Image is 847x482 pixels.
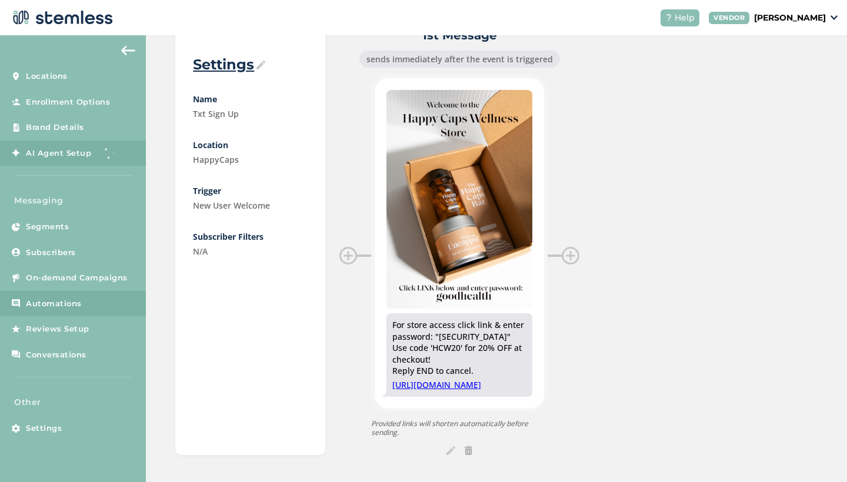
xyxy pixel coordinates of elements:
[193,245,308,257] label: N/A
[754,12,826,24] p: [PERSON_NAME]
[392,319,526,377] div: For store access click link & enter password: "[SECURITY_DATA]" Use code 'HCW20' for 20% OFF at c...
[465,446,472,455] img: icon-trash-caa66b4b.svg
[446,446,455,455] img: icon-pencil-2-b80368bf.svg
[193,199,308,212] label: New User Welcome
[26,221,69,233] span: Segments
[665,14,672,21] img: icon-help-white-03924b79.svg
[193,153,308,166] label: HappyCaps
[675,12,695,24] span: Help
[121,46,135,55] img: icon-arrow-back-accent-c549486e.svg
[371,419,548,437] p: Provided links will shorten automatically before sending.
[26,247,76,259] span: Subscribers
[386,90,532,309] img: nl61F5wIYejsHULcooKABdxvbMQ5DBWuBJPx9nxT.jpg
[26,71,68,82] span: Locations
[26,323,89,335] span: Reviews Setup
[359,51,560,68] div: sends immediately after the event is triggered
[26,298,82,310] span: Automations
[100,141,124,165] img: glitter-stars-b7820f95.gif
[788,426,847,482] iframe: Chat Widget
[831,15,838,20] img: icon_down-arrow-small-66adaf34.svg
[256,61,265,69] img: icon-pencil-2-b80368bf.svg
[392,379,526,391] a: [URL][DOMAIN_NAME]
[26,148,91,159] span: AI Agent Setup
[26,349,86,361] span: Conversations
[26,423,62,434] span: Settings
[26,122,84,133] span: Brand Details
[193,185,308,197] label: Trigger
[339,27,579,43] label: 1st Message
[26,272,128,284] span: On-demand Campaigns
[193,139,308,151] label: Location
[193,230,308,243] label: Subscriber Filters
[9,6,113,29] img: logo-dark-0685b13c.svg
[709,12,749,24] div: VENDOR
[193,108,308,120] label: Txt Sign Up
[193,93,308,105] label: Name
[26,96,110,108] span: Enrollment Options
[193,55,308,74] label: Settings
